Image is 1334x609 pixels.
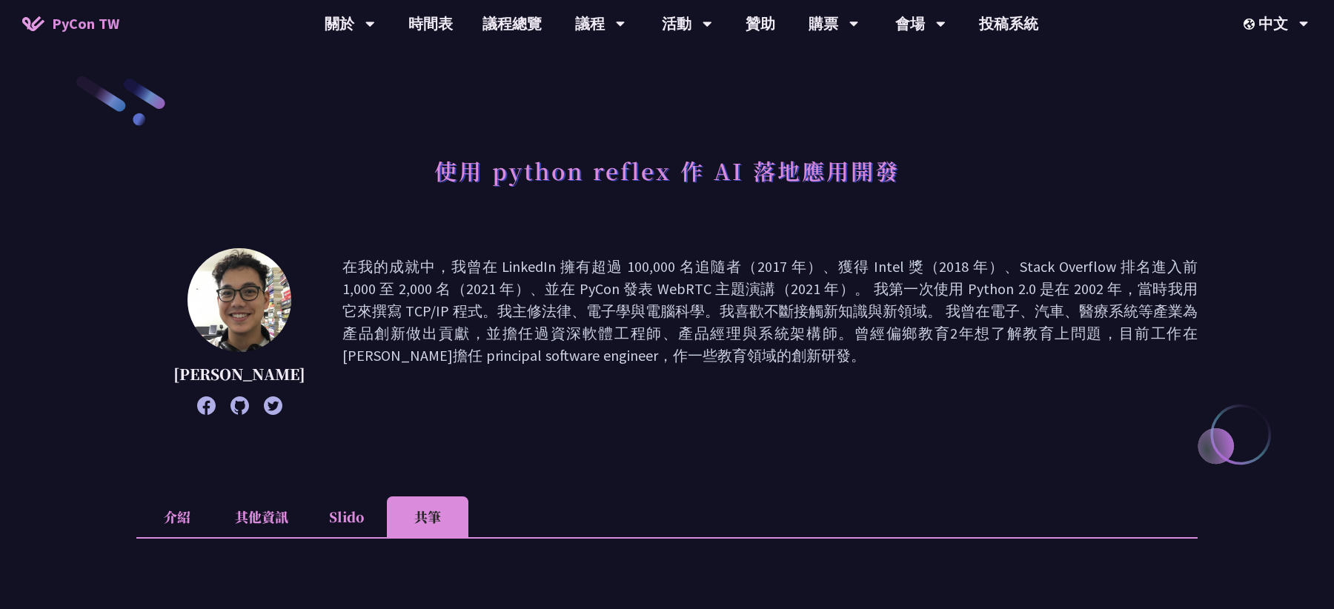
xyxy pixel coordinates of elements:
li: Slido [305,496,387,537]
img: Locale Icon [1244,19,1258,30]
span: PyCon TW [52,13,119,35]
li: 介紹 [136,496,218,537]
img: Home icon of PyCon TW 2025 [22,16,44,31]
img: Milo Chen [188,248,291,352]
li: 其他資訊 [218,496,305,537]
a: PyCon TW [7,5,134,42]
h1: 使用 python reflex 作 AI 落地應用開發 [434,148,900,193]
p: 在我的成就中，我曾在 LinkedIn 擁有超過 100,000 名追隨者（2017 年）、獲得 Intel 獎（2018 年）、Stack Overflow 排名進入前 1,000 至 2,0... [342,256,1198,407]
li: 共筆 [387,496,468,537]
p: [PERSON_NAME] [173,363,305,385]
